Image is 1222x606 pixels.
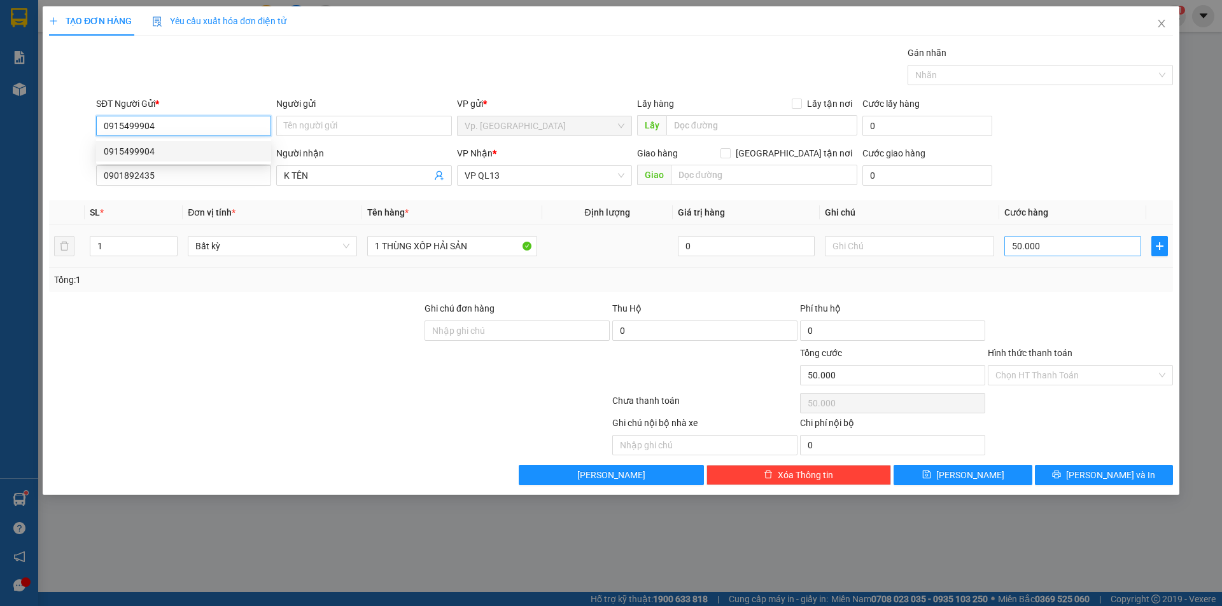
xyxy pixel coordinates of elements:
div: Chi phí nội bộ [800,416,985,435]
span: plus [1152,241,1167,251]
label: Cước lấy hàng [862,99,920,109]
span: delete [764,470,773,480]
span: Lấy tận nơi [802,97,857,111]
span: VP QL13 [465,166,624,185]
span: Cước hàng [1004,207,1048,217]
span: Lấy [637,115,666,135]
button: plus [1151,236,1168,256]
span: plus [49,17,58,25]
span: Tổng cước [800,348,842,358]
span: [PERSON_NAME] và In [1066,468,1155,482]
input: Ghi chú đơn hàng [425,320,610,341]
label: Ghi chú đơn hàng [425,303,495,313]
button: deleteXóa Thông tin [706,465,892,485]
input: VD: Bàn, Ghế [367,236,537,256]
span: TẠO ĐƠN HÀNG [49,16,132,26]
th: Ghi chú [820,200,999,225]
input: 0 [678,236,815,256]
input: Cước giao hàng [862,165,992,186]
input: Nhập ghi chú [612,435,797,455]
button: Close [1144,6,1179,42]
div: 0915499904 [104,144,263,158]
input: Cước lấy hàng [862,116,992,136]
span: close [1156,18,1167,29]
span: Định lượng [585,207,630,217]
div: Người gửi [276,97,451,111]
span: Giá trị hàng [678,207,725,217]
span: Vp. Phan Rang [465,116,624,135]
input: Dọc đường [671,165,857,185]
span: [PERSON_NAME] [577,468,645,482]
div: Tổng: 1 [54,273,472,287]
div: Chưa thanh toán [611,394,799,416]
span: VP Nhận [457,148,493,158]
span: save [922,470,931,480]
div: Phí thu hộ [800,301,985,320]
div: SĐT Người Gửi [96,97,271,111]
span: Yêu cầu xuất hóa đơn điện tử [152,16,286,26]
span: Đơn vị tính [188,207,235,217]
span: Thu Hộ [612,303,642,313]
span: user-add [434,170,444,181]
span: SL [90,207,100,217]
label: Gán nhãn [908,48,946,58]
span: [PERSON_NAME] [936,468,1004,482]
div: Người nhận [276,146,451,160]
span: Lấy hàng [637,99,674,109]
div: 0915499904 [96,141,271,162]
span: Xóa Thông tin [778,468,833,482]
span: printer [1052,470,1061,480]
img: icon [152,17,162,27]
div: Ghi chú nội bộ nhà xe [612,416,797,435]
span: Giao hàng [637,148,678,158]
input: Dọc đường [666,115,857,135]
label: Hình thức thanh toán [988,348,1072,358]
button: save[PERSON_NAME] [894,465,1032,485]
span: [GEOGRAPHIC_DATA] tận nơi [731,146,857,160]
button: delete [54,236,74,256]
span: Tên hàng [367,207,409,217]
div: VP gửi [457,97,632,111]
span: Giao [637,165,671,185]
label: Cước giao hàng [862,148,925,158]
button: printer[PERSON_NAME] và In [1035,465,1173,485]
button: [PERSON_NAME] [519,465,704,485]
input: Ghi Chú [825,236,994,256]
span: Bất kỳ [195,237,349,256]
